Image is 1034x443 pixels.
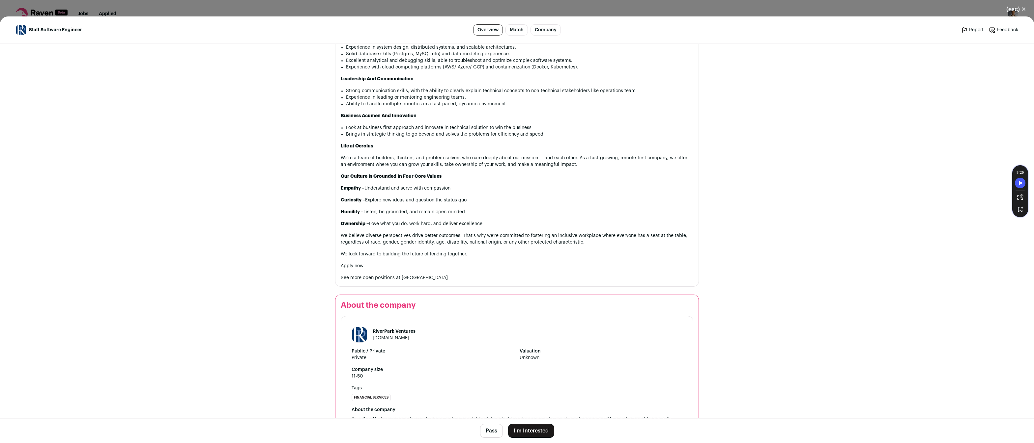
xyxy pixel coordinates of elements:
li: Look at business first approach and innovate in technical solution to win the business [346,124,693,131]
li: Strong communication skills, with the ability to clearly explain technical concepts to non-techni... [346,88,693,94]
span: Private [352,354,514,361]
button: Pass [480,424,503,438]
span: Staff Software Engineer [29,27,82,33]
p: Listen, be grounded, and remain open-minded [341,209,693,215]
li: Ability to handle multiple priorities in a fast-paced, dynamic environment. [346,101,693,107]
p: Understand and serve with compassion [341,185,693,192]
strong: Valuation [520,348,682,354]
span: Unknown [520,354,682,361]
button: Close modal [998,2,1034,16]
strong: Our Culture Is Grounded In Four Core Values [341,174,442,179]
a: Company [531,24,561,36]
img: 711d4e37107643a807c8e577c1ee2bfef098a27f2934ac9442c5dd4ef3b87027.jpg [16,25,26,35]
li: Excellent analytical and debugging skills, able to troubleshoot and optimize complex software sys... [346,57,693,64]
strong: Leadership And Communication [341,77,414,81]
strong: Humility – [341,210,363,214]
strong: Business Acumen And Innovation [341,114,416,118]
strong: Public / Private [352,348,514,354]
p: Love what you do, work hard, and deliver excellence [341,221,693,227]
div: About the company [352,406,682,413]
strong: Company size [352,366,514,373]
p: We believe diverse perspectives drive better outcomes. That’s why we’re committed to fostering an... [341,232,693,246]
li: Experience in system design, distributed systems, and scalable architectures. [346,44,693,51]
p: Apply now [341,263,693,269]
li: Solid database skills (Postgres, MySQL etc) and data modeling experience. [346,51,693,57]
strong: Tags [352,385,682,391]
a: Match [505,24,528,36]
a: Feedback [989,27,1018,33]
p: Explore new ideas and question the status quo [341,197,693,203]
p: We’re a team of builders, thinkers, and problem solvers who care deeply about our mission — and e... [341,155,693,168]
strong: Life at Ocrolus [341,144,373,148]
button: I'm Interested [508,424,554,438]
p: See more open positions at [GEOGRAPHIC_DATA] [341,274,693,281]
li: Experience with cloud computing platforms (AWS/ Azure/ GCP) and containerization (Docker, Kuberne... [346,64,693,70]
a: [DOMAIN_NAME] [373,336,409,340]
li: Brings in strategic thinking to go beyond and solves the problems for efficiency and speed [346,131,693,138]
strong: Empathy – [341,186,364,191]
strong: Curiosity – [341,198,365,202]
strong: Ownership – [341,221,369,226]
span: 11-50 [352,373,514,379]
img: 711d4e37107643a807c8e577c1ee2bfef098a27f2934ac9442c5dd4ef3b87027.jpg [352,327,367,343]
li: Experience in leading or mentoring engineering teams. [346,94,693,101]
li: Financial Services [352,394,391,401]
p: We look forward to building the future of lending together. [341,251,693,257]
a: Report [961,27,984,33]
span: RiverPark Ventures is an active early stage venture capital fund, founded by entrepreneurs to inv... [352,417,675,441]
a: Overview [473,24,503,36]
h1: RiverPark Ventures [373,328,416,335]
h2: About the company [341,300,693,311]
